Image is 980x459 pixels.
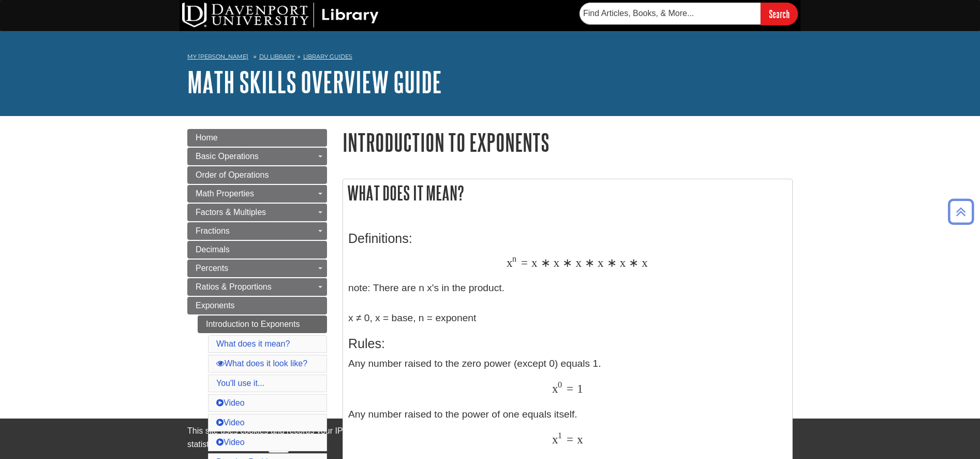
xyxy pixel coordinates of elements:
span: x [639,256,648,269]
span: Order of Operations [196,170,269,179]
span: x [552,433,558,446]
span: x [551,256,560,269]
span: x [573,433,583,446]
a: Basic Operations [187,148,327,165]
h3: Rules: [348,336,787,351]
span: = [563,433,573,446]
a: Video [216,418,245,427]
span: Percents [196,264,228,272]
span: ∗ [538,256,551,269]
span: = [563,382,573,395]
a: Factors & Multiples [187,204,327,221]
h2: What does it mean? [343,179,792,207]
span: x [572,256,582,269]
span: x [507,256,513,269]
input: Find Articles, Books, & More... [580,3,761,24]
a: Library Guides [303,53,352,60]
a: Ratios & Proportions [187,278,327,296]
span: Ratios & Proportions [196,282,272,291]
span: Factors & Multiples [196,208,266,217]
span: 1 [558,431,562,440]
a: What does it mean? [216,339,290,348]
span: Fractions [196,226,230,235]
h1: Introduction to Exponents [343,129,793,155]
span: n [512,254,516,264]
a: Decimals [187,241,327,259]
a: DU Library [259,53,295,60]
span: 0 [558,380,562,390]
span: Exponents [196,301,235,310]
a: Video [216,438,245,447]
span: Math Properties [196,189,254,198]
a: Video [216,398,245,407]
a: Order of Operations [187,166,327,184]
span: ∗ [582,256,595,269]
a: Math Properties [187,185,327,203]
span: x [552,382,558,395]
nav: breadcrumb [187,50,793,66]
span: ∗ [604,256,617,269]
a: Introduction to Exponents [198,315,327,333]
span: Decimals [196,245,230,254]
a: What does it look like? [216,359,307,368]
img: DU Library [182,3,379,27]
span: ∗ [626,256,639,269]
a: Back to Top [944,205,977,219]
input: Search [761,3,798,25]
a: Fractions [187,222,327,240]
span: x [617,256,626,269]
a: Home [187,129,327,147]
span: x [595,256,604,269]
span: 1 [573,382,583,395]
span: Home [196,133,218,142]
span: x [528,256,538,269]
h3: Definitions: [348,231,787,246]
form: Searches DU Library's articles, books, and more [580,3,798,25]
a: Exponents [187,297,327,314]
span: Basic Operations [196,152,259,161]
span: = [517,256,528,269]
a: You'll use it... [216,379,264,388]
p: note: There are n x's in the product. x ≠ 0, x = base, n = exponent [348,256,787,325]
a: Math Skills Overview Guide [187,66,442,98]
span: ∗ [559,256,572,269]
a: Percents [187,260,327,277]
a: My [PERSON_NAME] [187,52,248,61]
